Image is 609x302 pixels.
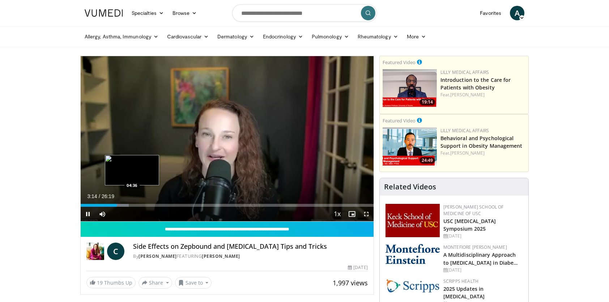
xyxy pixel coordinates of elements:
a: 24:49 [383,127,437,165]
button: Playback Rate [330,207,345,221]
button: Mute [95,207,110,221]
span: 19:14 [420,99,435,105]
a: [PERSON_NAME] [202,253,240,259]
button: Save to [175,277,212,289]
input: Search topics, interventions [232,4,377,22]
a: Allergy, Asthma, Immunology [80,29,163,44]
img: b0142b4c-93a1-4b58-8f91-5265c282693c.png.150x105_q85_autocrop_double_scale_upscale_version-0.2.png [386,244,440,264]
a: 19 Thumbs Up [86,277,136,288]
a: [PERSON_NAME] School of Medicine of USC [443,204,504,217]
a: Specialties [127,6,168,20]
a: Favorites [476,6,506,20]
img: acc2e291-ced4-4dd5-b17b-d06994da28f3.png.150x105_q85_crop-smart_upscale.png [383,69,437,107]
span: 3:14 [87,193,97,199]
img: ba3304f6-7838-4e41-9c0f-2e31ebde6754.png.150x105_q85_crop-smart_upscale.png [383,127,437,165]
button: Enable picture-in-picture mode [345,207,359,221]
div: [DATE] [443,267,523,273]
a: More [403,29,430,44]
video-js: Video Player [81,56,374,222]
img: image.jpeg [105,155,159,185]
div: Progress Bar [81,204,374,207]
h4: Side Effects on Zepbound and [MEDICAL_DATA] Tips and Tricks [133,243,367,251]
span: / [99,193,100,199]
a: Introduction to the Care for Patients with Obesity [440,76,511,91]
span: 26:19 [102,193,114,199]
span: 24:49 [420,157,435,164]
div: By FEATURING [133,253,367,260]
button: Share [139,277,172,289]
a: A Multidisciplinary Approach to [MEDICAL_DATA] in Diabe… [443,251,518,266]
div: Feat. [440,150,525,156]
img: c9f2b0b7-b02a-4276-a72a-b0cbb4230bc1.jpg.150x105_q85_autocrop_double_scale_upscale_version-0.2.jpg [386,278,440,293]
a: Rheumatology [353,29,403,44]
a: Dermatology [213,29,259,44]
h4: Related Videos [384,183,436,191]
a: USC [MEDICAL_DATA] Symposium 2025 [443,218,496,232]
img: VuMedi Logo [85,9,123,17]
button: Fullscreen [359,207,374,221]
a: [PERSON_NAME] [139,253,177,259]
div: [DATE] [348,264,367,271]
a: [PERSON_NAME] [450,92,485,98]
a: 19:14 [383,69,437,107]
a: Browse [168,6,201,20]
a: Lilly Medical Affairs [440,69,489,75]
small: Featured Video [383,117,416,124]
a: Behavioral and Psychological Support in Obesity Management [440,135,523,149]
a: Montefiore [PERSON_NAME] [443,244,507,250]
a: [PERSON_NAME] [450,150,485,156]
a: Endocrinology [259,29,307,44]
span: 19 [97,279,103,286]
img: 7b941f1f-d101-407a-8bfa-07bd47db01ba.png.150x105_q85_autocrop_double_scale_upscale_version-0.2.jpg [386,204,440,237]
a: C [107,243,124,260]
img: Dr. Carolynn Francavilla [86,243,104,260]
span: 1,997 views [333,278,368,287]
div: Feat. [440,92,525,98]
a: Cardiovascular [163,29,213,44]
a: Pulmonology [307,29,353,44]
div: [DATE] [443,233,523,239]
a: 2025 Updates in [MEDICAL_DATA] [443,285,485,300]
a: A [510,6,524,20]
button: Pause [81,207,95,221]
small: Featured Video [383,59,416,66]
a: Lilly Medical Affairs [440,127,489,134]
a: Scripps Health [443,278,478,284]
